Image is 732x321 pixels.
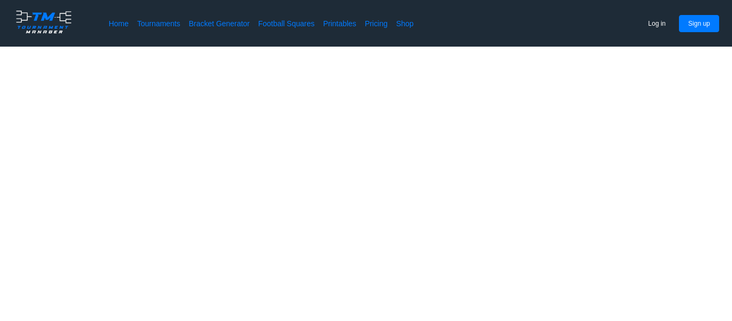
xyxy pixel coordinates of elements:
a: Football Squares [258,18,315,29]
a: Home [109,18,129,29]
button: Sign up [679,15,719,32]
a: Printables [323,18,356,29]
a: Shop [396,18,414,29]
button: Log in [639,15,675,32]
a: Pricing [365,18,387,29]
a: Bracket Generator [189,18,250,29]
img: logo.ffa97a18e3bf2c7d.png [13,9,74,35]
a: Tournaments [137,18,180,29]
